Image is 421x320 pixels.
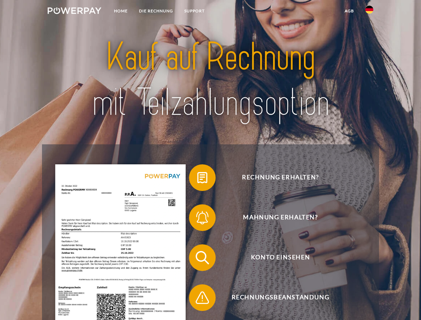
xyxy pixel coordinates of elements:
button: Rechnung erhalten? [189,164,362,191]
img: qb_warning.svg [194,289,211,306]
button: Mahnung erhalten? [189,204,362,231]
img: qb_bill.svg [194,169,211,186]
a: DIE RECHNUNG [133,5,179,17]
a: agb [339,5,360,17]
span: Konto einsehen [199,244,362,271]
img: logo-powerpay-white.svg [48,7,101,14]
span: Rechnung erhalten? [199,164,362,191]
img: qb_search.svg [194,249,211,266]
a: Home [108,5,133,17]
button: Rechnungsbeanstandung [189,284,362,311]
span: Mahnung erhalten? [199,204,362,231]
button: Konto einsehen [189,244,362,271]
img: title-powerpay_de.svg [64,32,357,128]
a: SUPPORT [179,5,210,17]
img: qb_bell.svg [194,209,211,226]
span: Rechnungsbeanstandung [199,284,362,311]
img: de [365,6,373,14]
